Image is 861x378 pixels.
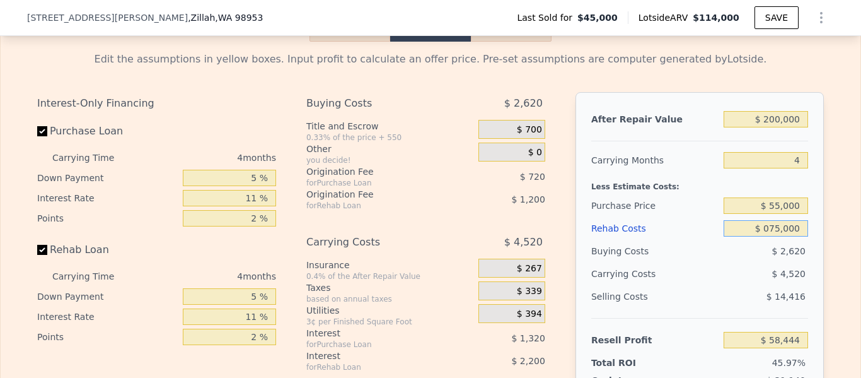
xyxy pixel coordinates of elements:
div: Utilities [306,304,473,317]
span: $ 720 [520,172,545,182]
span: $ 267 [517,263,542,275]
div: 0.33% of the price + 550 [306,133,473,143]
div: Insurance [306,259,473,271]
input: Purchase Loan [37,126,47,136]
span: Last Sold for [517,11,577,24]
span: , WA 98953 [215,13,263,23]
div: Buying Costs [591,240,719,263]
span: $114,000 [693,13,739,23]
div: Carrying Months [591,149,719,172]
div: 4 months [139,266,276,286]
label: Rehab Loan [37,239,178,261]
div: Carrying Costs [591,263,670,285]
div: Interest-Only Financing [37,92,276,115]
div: Origination Fee [306,188,447,201]
div: 3¢ per Finished Square Foot [306,317,473,327]
div: Other [306,143,473,155]
div: for Purchase Loan [306,340,447,350]
div: Taxes [306,281,473,294]
div: 4 months [139,148,276,168]
div: Down Payment [37,286,178,307]
div: for Rehab Loan [306,362,447,372]
span: , Zillah [188,11,263,24]
button: Show Options [809,5,834,30]
div: Interest [306,327,447,340]
div: After Repair Value [591,108,719,131]
div: Rehab Costs [591,217,719,240]
span: $ 2,620 [772,246,806,256]
span: $ 2,200 [511,356,545,366]
div: Carrying Time [52,266,134,286]
div: for Purchase Loan [306,178,447,188]
div: Less Estimate Costs: [591,172,808,194]
div: Interest Rate [37,307,178,327]
div: Purchase Price [591,194,719,217]
div: Carrying Time [52,148,134,168]
div: Edit the assumptions in yellow boxes. Input profit to calculate an offer price. Pre-set assumptio... [37,52,824,67]
span: $ 700 [517,124,542,136]
span: $ 339 [517,286,542,297]
div: based on annual taxes [306,294,473,304]
div: Title and Escrow [306,120,473,133]
div: Interest [306,350,447,362]
span: [STREET_ADDRESS][PERSON_NAME] [27,11,188,24]
span: $ 4,520 [772,269,806,279]
span: $ 0 [528,147,542,158]
span: $ 394 [517,309,542,320]
div: for Rehab Loan [306,201,447,211]
div: Total ROI [591,357,670,369]
div: Down Payment [37,168,178,188]
div: Resell Profit [591,329,719,351]
span: $ 2,620 [504,92,543,115]
label: Purchase Loan [37,120,178,143]
span: $45,000 [577,11,618,24]
div: Origination Fee [306,165,447,178]
input: Rehab Loan [37,245,47,255]
button: SAVE [754,6,799,29]
div: you decide! [306,155,473,165]
span: $ 14,416 [766,292,806,302]
div: Carrying Costs [306,231,447,254]
div: Points [37,208,178,228]
div: Points [37,327,178,347]
div: 0.4% of the After Repair Value [306,271,473,281]
span: $ 4,520 [504,231,543,254]
span: Lotside ARV [639,11,693,24]
span: $ 1,200 [511,194,545,204]
span: 45.97% [772,358,806,368]
div: Selling Costs [591,285,719,308]
div: Interest Rate [37,188,178,208]
div: Buying Costs [306,92,447,115]
span: $ 1,320 [511,333,545,343]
